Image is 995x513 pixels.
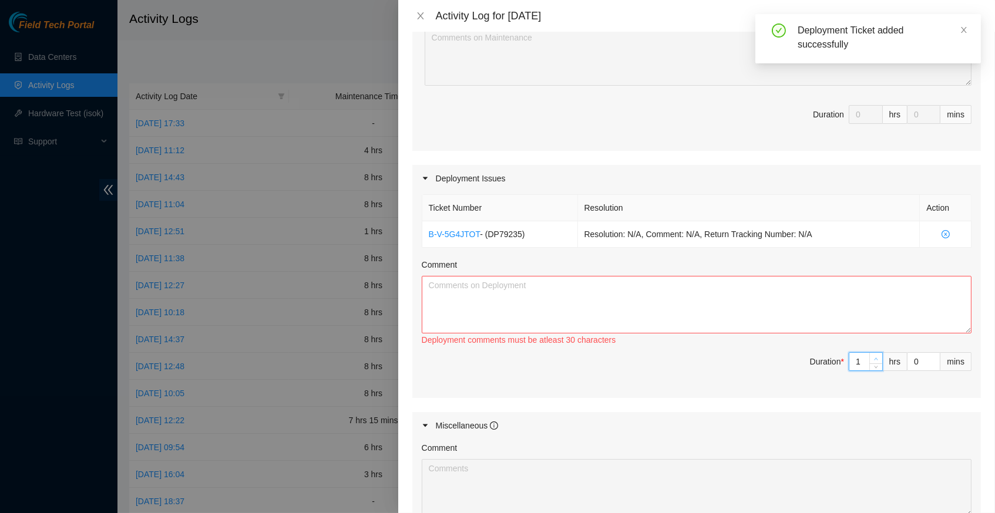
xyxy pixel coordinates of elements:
[883,352,907,371] div: hrs
[940,352,972,371] div: mins
[422,258,458,271] label: Comment
[926,230,964,238] span: close-circle
[960,26,968,34] span: close
[772,23,786,38] span: check-circle
[883,105,907,124] div: hrs
[412,11,429,22] button: Close
[422,422,429,429] span: caret-right
[425,28,972,86] textarea: Comment
[422,333,972,346] div: Deployment comments must be atleast 30 characters
[869,353,882,363] span: Increase Value
[422,175,429,182] span: caret-right
[810,355,844,368] div: Duration
[578,221,920,248] td: Resolution: N/A, Comment: N/A, Return Tracking Number: N/A
[873,355,880,362] span: up
[940,105,972,124] div: mins
[429,230,480,239] a: B-V-5G4JTOT
[436,9,981,22] div: Activity Log for [DATE]
[422,195,578,221] th: Ticket Number
[920,195,972,221] th: Action
[578,195,920,221] th: Resolution
[480,230,525,239] span: - ( DP79235 )
[422,276,972,333] textarea: Comment
[798,23,967,52] div: Deployment Ticket added successfully
[412,165,981,192] div: Deployment Issues
[436,419,499,432] div: Miscellaneous
[813,108,844,121] div: Duration
[490,421,498,430] span: info-circle
[422,441,458,454] label: Comment
[416,11,425,21] span: close
[412,412,981,439] div: Miscellaneous info-circle
[873,364,880,371] span: down
[869,363,882,370] span: Decrease Value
